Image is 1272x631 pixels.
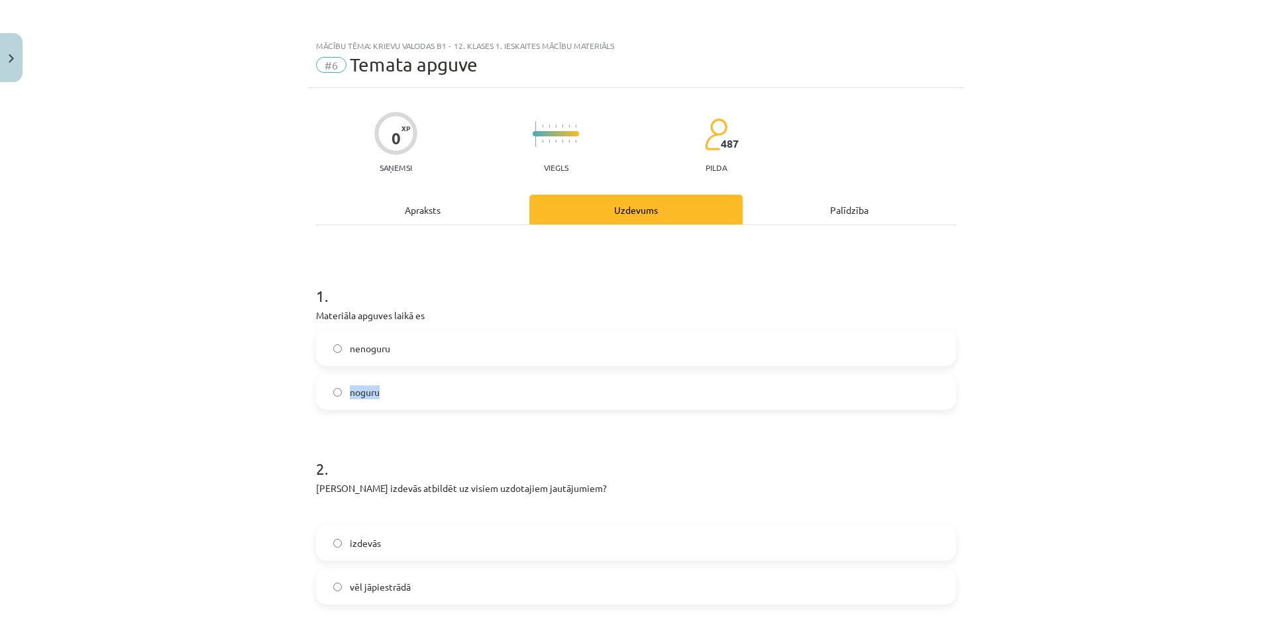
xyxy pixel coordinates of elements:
[333,388,342,397] input: noguru
[721,138,739,150] span: 487
[542,124,543,128] img: icon-short-line-57e1e144782c952c97e751825c79c345078a6d821885a25fce030b3d8c18986b.svg
[350,54,478,75] span: Temata apguve
[350,342,390,356] span: nenoguru
[316,195,529,224] div: Apraksts
[374,163,417,172] p: Saņemsi
[529,195,743,224] div: Uzdevums
[555,124,556,128] img: icon-short-line-57e1e144782c952c97e751825c79c345078a6d821885a25fce030b3d8c18986b.svg
[316,436,956,477] h1: 2 .
[562,140,563,143] img: icon-short-line-57e1e144782c952c97e751825c79c345078a6d821885a25fce030b3d8c18986b.svg
[316,41,956,50] div: Mācību tēma: Krievu valodas b1 - 12. klases 1. ieskaites mācību materiāls
[350,580,411,594] span: vēl jāpiestrādā
[535,121,537,147] img: icon-long-line-d9ea69661e0d244f92f715978eff75569469978d946b2353a9bb055b3ed8787d.svg
[350,536,381,550] span: izdevās
[350,385,380,399] span: noguru
[575,140,576,143] img: icon-short-line-57e1e144782c952c97e751825c79c345078a6d821885a25fce030b3d8c18986b.svg
[568,140,570,143] img: icon-short-line-57e1e144782c952c97e751825c79c345078a6d821885a25fce030b3d8c18986b.svg
[542,140,543,143] img: icon-short-line-57e1e144782c952c97e751825c79c345078a6d821885a25fce030b3d8c18986b.svg
[316,309,956,322] p: Materiāla apguves laikā es
[568,124,570,128] img: icon-short-line-57e1e144782c952c97e751825c79c345078a6d821885a25fce030b3d8c18986b.svg
[549,140,550,143] img: icon-short-line-57e1e144782c952c97e751825c79c345078a6d821885a25fce030b3d8c18986b.svg
[316,57,346,73] span: #6
[333,344,342,353] input: nenoguru
[549,124,550,128] img: icon-short-line-57e1e144782c952c97e751825c79c345078a6d821885a25fce030b3d8c18986b.svg
[333,539,342,548] input: izdevās
[544,163,568,172] p: Viegls
[704,118,727,151] img: students-c634bb4e5e11cddfef0936a35e636f08e4e9abd3cc4e673bd6f9a4125e45ecb1.svg
[333,583,342,591] input: vēl jāpiestrādā
[392,129,401,148] div: 0
[9,54,14,63] img: icon-close-lesson-0947bae3869378f0d4975bcd49f059093ad1ed9edebbc8119c70593378902aed.svg
[706,163,727,172] p: pilda
[555,140,556,143] img: icon-short-line-57e1e144782c952c97e751825c79c345078a6d821885a25fce030b3d8c18986b.svg
[316,264,956,305] h1: 1 .
[562,124,563,128] img: icon-short-line-57e1e144782c952c97e751825c79c345078a6d821885a25fce030b3d8c18986b.svg
[401,124,410,132] span: XP
[743,195,956,224] div: Palīdzība
[316,481,956,495] p: [PERSON_NAME] izdevās atbildēt uz visiem uzdotajiem jautājumiem?
[575,124,576,128] img: icon-short-line-57e1e144782c952c97e751825c79c345078a6d821885a25fce030b3d8c18986b.svg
